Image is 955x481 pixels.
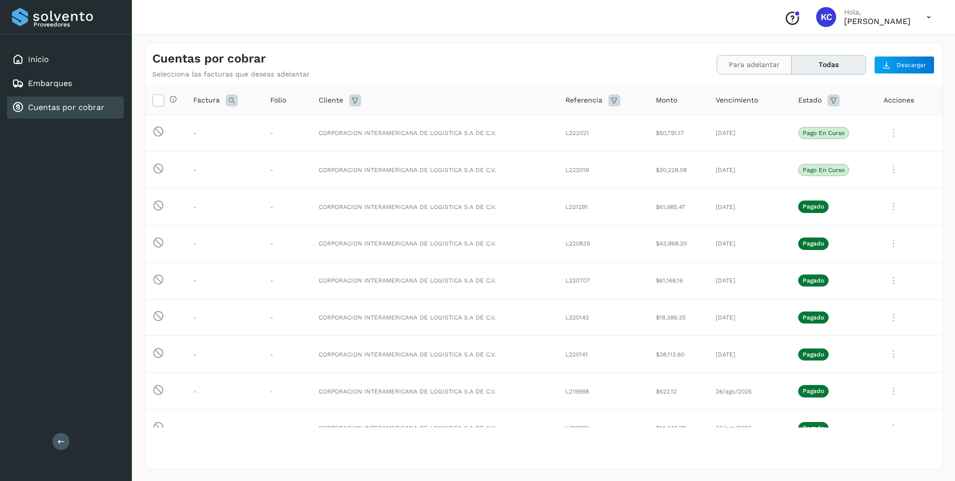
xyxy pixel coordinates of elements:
td: CORPORACION INTERAMERICANA DE LOGISTICA S.A DE C.V. [311,225,557,262]
td: - [262,225,311,262]
span: Descargar [897,60,926,69]
td: L219882 [557,409,648,446]
td: CORPORACION INTERAMERICANA DE LOGISTICA S.A DE C.V. [311,262,557,299]
p: Pagado [803,277,824,284]
span: Vencimiento [716,95,758,105]
span: Cliente [319,95,343,105]
p: Pagado [803,203,824,210]
td: [DATE] [708,225,790,262]
td: CORPORACION INTERAMERICANA DE LOGISTICA S.A DE C.V. [311,188,557,225]
p: Pago en curso [803,166,845,173]
p: Karim Canchola Ceballos [844,16,911,26]
td: CORPORACION INTERAMERICANA DE LOGISTICA S.A DE C.V. [311,373,557,410]
td: 26/ago/2025 [708,409,790,446]
td: L221291 [557,188,648,225]
td: $30,228.08 [648,151,708,188]
td: - [185,151,262,188]
p: Pagado [803,314,824,321]
div: Inicio [7,48,124,70]
td: - [185,262,262,299]
div: Cuentas por cobrar [7,96,124,118]
td: $61,168.16 [648,262,708,299]
td: [DATE] [708,114,790,151]
p: Pagado [803,351,824,358]
button: Todas [792,55,866,74]
td: - [262,151,311,188]
td: L222019 [557,151,648,188]
td: $50,791.17 [648,114,708,151]
td: - [185,299,262,336]
td: CORPORACION INTERAMERICANA DE LOGISTICA S.A DE C.V. [311,114,557,151]
p: Pago en curso [803,129,845,136]
h4: Cuentas por cobrar [152,51,266,66]
span: Monto [656,95,677,105]
a: Embarques [28,78,72,88]
td: L220839 [557,225,648,262]
p: Proveedores [33,21,120,28]
td: - [185,409,262,446]
td: - [185,373,262,410]
td: [DATE] [708,336,790,373]
button: Para adelantar [717,55,792,74]
p: Selecciona las facturas que deseas adelantar [152,70,310,78]
td: $622.12 [648,373,708,410]
td: [DATE] [708,188,790,225]
span: Acciones [884,95,914,105]
td: $18,386.35 [648,299,708,336]
td: - [262,409,311,446]
span: Estado [798,95,822,105]
td: L222021 [557,114,648,151]
p: Pagado [803,240,824,247]
a: Cuentas por cobrar [28,102,104,112]
td: 26/ago/2025 [708,373,790,410]
td: - [262,188,311,225]
td: L219988 [557,373,648,410]
td: CORPORACION INTERAMERICANA DE LOGISTICA S.A DE C.V. [311,299,557,336]
td: L220142 [557,299,648,336]
a: Inicio [28,54,49,64]
td: - [262,336,311,373]
td: $14,348.98 [648,409,708,446]
td: CORPORACION INTERAMERICANA DE LOGISTICA S.A DE C.V. [311,151,557,188]
td: $43,968.20 [648,225,708,262]
td: [DATE] [708,262,790,299]
td: $61,985.47 [648,188,708,225]
button: Descargar [874,56,935,74]
td: [DATE] [708,299,790,336]
p: Hola, [844,8,911,16]
td: - [262,114,311,151]
p: Pagado [803,424,824,431]
td: L220707 [557,262,648,299]
td: L220141 [557,336,648,373]
div: Embarques [7,72,124,94]
td: - [262,262,311,299]
span: Factura [193,95,220,105]
td: $38,113.60 [648,336,708,373]
span: Folio [270,95,286,105]
td: - [185,336,262,373]
span: Referencia [565,95,602,105]
td: - [185,114,262,151]
td: - [262,373,311,410]
td: CORPORACION INTERAMERICANA DE LOGISTICA S.A DE C.V. [311,409,557,446]
td: - [185,188,262,225]
td: CORPORACION INTERAMERICANA DE LOGISTICA S.A DE C.V. [311,336,557,373]
td: - [262,299,311,336]
td: [DATE] [708,151,790,188]
p: Pagado [803,387,824,394]
td: - [185,225,262,262]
